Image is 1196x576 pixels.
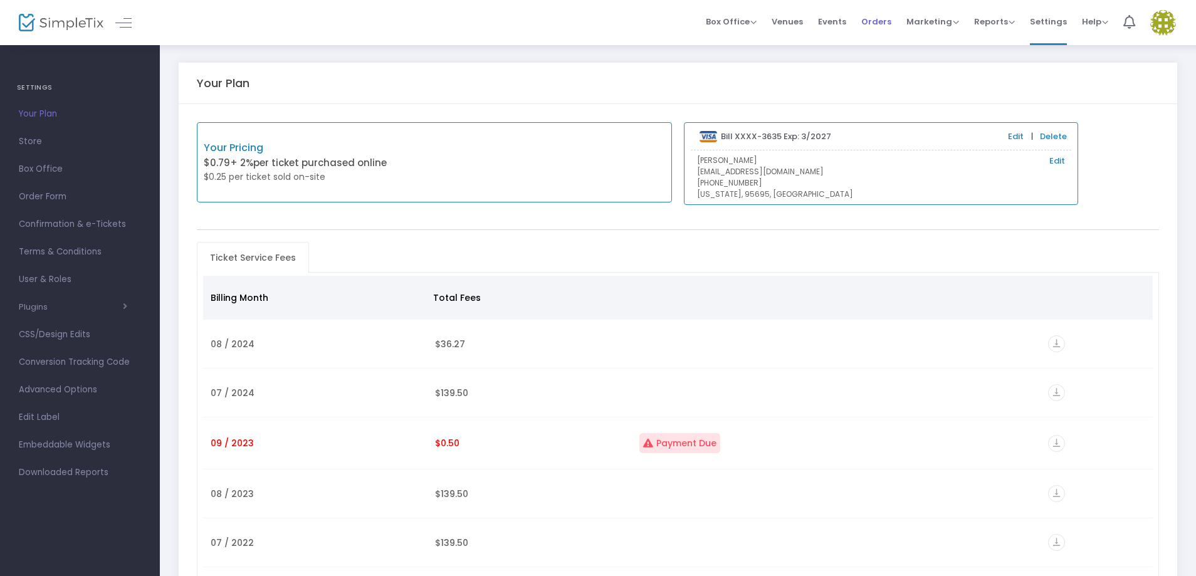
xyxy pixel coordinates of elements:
a: Edit [1008,130,1024,143]
span: Conversion Tracking Code [19,354,141,370]
span: | [1028,130,1036,143]
span: Order Form [19,189,141,205]
span: Box Office [19,161,141,177]
p: $0.79 per ticket purchased online [204,156,434,170]
span: Venues [772,6,803,38]
span: $139.50 [435,488,468,500]
span: Payment Due [639,433,720,453]
h5: Your Plan [197,76,249,90]
span: Confirmation & e-Tickets [19,216,141,233]
span: + 2% [230,156,253,169]
img: visa.png [700,131,718,142]
a: vertical_align_bottom [1048,489,1065,501]
span: Store [19,134,141,150]
span: $0.50 [435,437,459,449]
i: vertical_align_bottom [1048,534,1065,551]
span: Box Office [706,16,757,28]
a: Delete [1040,130,1067,143]
p: [PERSON_NAME] [697,155,1065,166]
p: [US_STATE], 95695, [GEOGRAPHIC_DATA] [697,189,1065,200]
p: [EMAIL_ADDRESS][DOMAIN_NAME] [697,166,1065,177]
span: 09 / 2023 [211,437,254,449]
span: Embeddable Widgets [19,437,141,453]
span: 08 / 2023 [211,488,254,500]
p: Your Pricing [204,140,434,155]
th: Billing Month [203,276,426,320]
span: Advanced Options [19,382,141,398]
span: $139.50 [435,387,468,399]
button: Plugins [19,302,127,312]
span: Help [1082,16,1108,28]
p: $0.25 per ticket sold on-site [204,170,434,184]
h4: SETTINGS [17,75,143,100]
span: 08 / 2024 [211,338,254,350]
span: User & Roles [19,271,141,288]
span: 07 / 2022 [211,537,254,549]
span: Events [818,6,846,38]
span: $139.50 [435,537,468,549]
a: vertical_align_bottom [1048,439,1065,451]
span: Your Plan [19,106,141,122]
span: $36.27 [435,338,465,350]
div: Data table [203,276,1153,567]
span: Marketing [906,16,959,28]
span: Edit Label [19,409,141,426]
span: CSS/Design Edits [19,327,141,343]
span: Terms & Conditions [19,244,141,260]
span: Orders [861,6,891,38]
a: Edit [1049,155,1065,167]
a: vertical_align_bottom [1048,388,1065,401]
i: vertical_align_bottom [1048,435,1065,452]
span: 07 / 2024 [211,387,254,399]
p: [PHONE_NUMBER] [697,177,1065,189]
a: vertical_align_bottom [1048,538,1065,550]
span: Settings [1030,6,1067,38]
th: Total Fees [426,276,628,320]
span: Reports [974,16,1015,28]
i: vertical_align_bottom [1048,485,1065,502]
span: Downloaded Reports [19,464,141,481]
i: vertical_align_bottom [1048,384,1065,401]
span: Ticket Service Fees [202,248,303,268]
b: Bill XXXX-3635 Exp: 3/2027 [721,130,831,142]
a: vertical_align_bottom [1048,339,1065,352]
i: vertical_align_bottom [1048,335,1065,352]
